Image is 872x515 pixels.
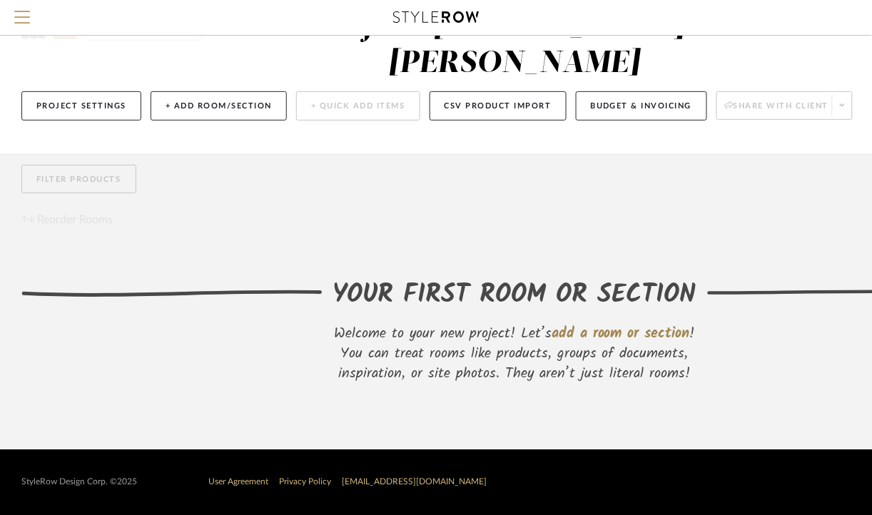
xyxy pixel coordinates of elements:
div: StyleRow Design Corp. ©2025 [21,476,137,487]
button: Reorder Rooms [21,211,113,228]
span: add a room or section [552,322,690,345]
a: Privacy Policy [279,477,331,486]
button: Budget & Invoicing [576,91,707,121]
a: User Agreement [208,477,268,486]
div: Welcome to your new project! Let’s ! You can treat rooms like products, groups of documents, insp... [322,324,707,384]
button: Filter Products [21,165,136,194]
button: Project Settings [21,91,141,121]
button: + Add Room/Section [151,91,287,121]
button: CSV Product Import [430,91,567,121]
span: Share with client [725,101,829,122]
img: lefthand-divider.svg [21,290,323,297]
div: YOUR FIRST ROOM OR SECTION [333,276,696,315]
button: Share with client [716,91,853,120]
span: Reorder Rooms [38,211,113,228]
button: + Quick Add Items [296,91,420,121]
a: [EMAIL_ADDRESS][DOMAIN_NAME] [342,477,487,486]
